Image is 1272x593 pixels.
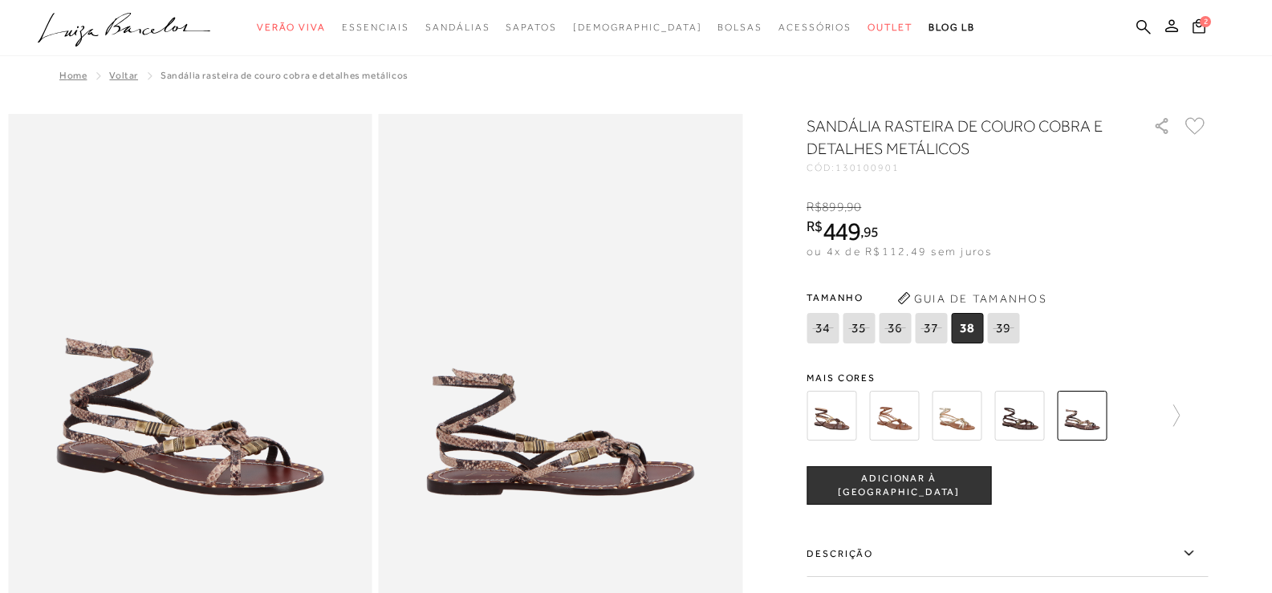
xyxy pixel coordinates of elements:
span: Acessórios [778,22,851,33]
span: Sandálias [425,22,490,33]
span: 2 [1200,16,1211,27]
a: Home [59,70,87,81]
div: CÓD: [807,163,1128,173]
span: BLOG LB [929,22,975,33]
i: R$ [807,200,822,214]
span: Mais cores [807,373,1208,383]
img: SANDÁLIA RASTEIRA DE COURO CAFÉ E DETALHES METÁLICOS [994,391,1044,441]
img: SANDÁLIA RASTEIRA DE COURO COBRA E DETALHES METÁLICOS [1057,391,1107,441]
span: ADICIONAR À [GEOGRAPHIC_DATA] [807,472,990,500]
span: Tamanho [807,286,1023,310]
a: noSubCategoriesText [342,13,409,43]
button: ADICIONAR À [GEOGRAPHIC_DATA] [807,466,991,505]
span: 37 [915,313,947,343]
button: Guia de Tamanhos [892,286,1052,311]
span: 449 [823,217,860,246]
img: RASTEIRA EM COURO CASTANHO COM NÓ CENTRAL E AMARRAÇÃO [869,391,919,441]
a: noSubCategoriesText [778,13,851,43]
i: , [844,200,862,214]
span: 130100901 [835,162,900,173]
span: Sapatos [506,22,556,33]
span: SANDÁLIA RASTEIRA DE COURO COBRA E DETALHES METÁLICOS [161,70,408,81]
span: 899 [822,200,843,214]
span: 35 [843,313,875,343]
label: Descrição [807,530,1208,577]
span: 90 [847,200,861,214]
span: Essenciais [342,22,409,33]
span: 95 [864,223,879,240]
a: noSubCategoriesText [425,13,490,43]
i: , [860,225,879,239]
span: 38 [951,313,983,343]
span: ou 4x de R$112,49 sem juros [807,245,992,258]
span: 34 [807,313,839,343]
span: 36 [879,313,911,343]
span: Outlet [868,22,912,33]
a: BLOG LB [929,13,975,43]
img: RASTEIRA EM COURO OURO COM NÓ CENTRAL E AMARRAÇÃO [932,391,981,441]
a: noSubCategoriesText [868,13,912,43]
span: [DEMOGRAPHIC_DATA] [573,22,702,33]
a: noSubCategoriesText [506,13,556,43]
img: RASTEIRA EM COURO CAFÉ COM NÓ CENTRAL E AMARRAÇÃO [807,391,856,441]
i: R$ [807,219,823,234]
span: 39 [987,313,1019,343]
span: Bolsas [717,22,762,33]
button: 2 [1188,18,1210,39]
span: Verão Viva [257,22,326,33]
a: noSubCategoriesText [573,13,702,43]
a: Voltar [109,70,138,81]
h1: SANDÁLIA RASTEIRA DE COURO COBRA E DETALHES METÁLICOS [807,115,1107,160]
a: noSubCategoriesText [717,13,762,43]
a: noSubCategoriesText [257,13,326,43]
